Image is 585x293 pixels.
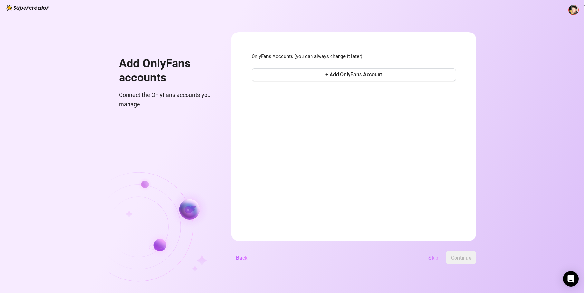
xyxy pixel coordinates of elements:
[231,251,253,264] button: Back
[252,53,456,61] span: OnlyFans Accounts (you can always change it later):
[428,255,438,261] span: Skip
[6,5,49,11] img: logo
[569,5,578,15] img: ACg8ocICT5tbdBOE-_pTUXeiLJG79c_E2-K0b-K_0BVJ2zyoXQCpQCc=s96-c
[325,71,382,78] span: + Add OnlyFans Account
[446,251,476,264] button: Continue
[119,90,216,109] span: Connect the OnlyFans accounts you manage.
[252,68,456,81] button: + Add OnlyFans Account
[236,255,247,261] span: Back
[563,271,579,287] div: Open Intercom Messenger
[119,57,216,85] h1: Add OnlyFans accounts
[423,251,444,264] button: Skip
